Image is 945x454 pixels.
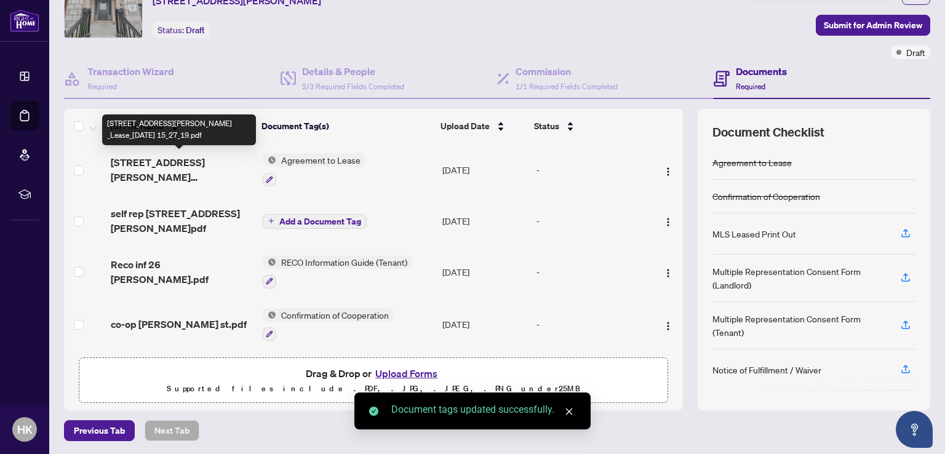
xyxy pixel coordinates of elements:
td: [DATE] [437,196,532,245]
span: Required [736,82,765,91]
button: Status IconAgreement to Lease [263,153,365,186]
img: Logo [663,167,673,177]
a: Close [562,405,576,418]
button: Add a Document Tag [263,213,367,229]
img: Logo [663,217,673,227]
img: Logo [663,321,673,331]
span: 2/3 Required Fields Completed [302,82,404,91]
div: MLS Leased Print Out [712,227,796,241]
button: Upload Forms [372,365,441,381]
span: Submit for Admin Review [824,15,922,35]
span: HK [17,421,33,438]
button: Previous Tab [64,420,135,441]
span: [STREET_ADDRESS][PERSON_NAME] _Lease_[DATE] 15_27_19.pdf [111,155,253,185]
span: Document Checklist [712,124,824,141]
div: - [536,317,644,331]
span: Drag & Drop orUpload FormsSupported files include .PDF, .JPG, .JPEG, .PNG under25MB [79,358,668,404]
img: Status Icon [263,308,276,322]
span: Draft [906,46,925,59]
span: Reco inf 26 [PERSON_NAME].pdf [111,257,253,287]
th: (5) File Name [105,109,257,143]
span: Confirmation of Cooperation [276,308,394,322]
div: Document tags updated successfully. [391,402,576,417]
img: logo [10,9,39,32]
td: [DATE] [437,351,532,400]
span: close [565,407,573,416]
td: [DATE] [437,245,532,298]
button: Submit for Admin Review [816,15,930,36]
button: Logo [658,262,678,282]
span: Draft [186,25,205,36]
img: Status Icon [263,255,276,269]
button: Add a Document Tag [263,214,367,229]
th: Upload Date [436,109,529,143]
h4: Details & People [302,64,404,79]
td: [DATE] [437,143,532,196]
button: Status IconRECO Information Guide (Tenant) [263,255,412,289]
img: Logo [663,268,673,278]
button: Logo [658,211,678,231]
h4: Commission [516,64,618,79]
span: self rep [STREET_ADDRESS][PERSON_NAME]pdf [111,206,253,236]
span: Status [534,119,559,133]
div: - [536,163,644,177]
button: Open asap [896,411,933,448]
span: Drag & Drop or [306,365,441,381]
span: Agreement to Lease [276,153,365,167]
h4: Documents [736,64,787,79]
span: plus [268,218,274,224]
h4: Transaction Wizard [87,64,174,79]
th: Document Tag(s) [257,109,436,143]
th: Status [529,109,646,143]
div: [STREET_ADDRESS][PERSON_NAME] _Lease_[DATE] 15_27_19.pdf [102,114,256,145]
button: Logo [658,314,678,334]
span: Required [87,82,117,91]
div: Notice of Fulfillment / Waiver [712,363,821,376]
div: Multiple Representation Consent Form (Landlord) [712,265,886,292]
div: Confirmation of Cooperation [712,189,820,203]
span: co-op [PERSON_NAME] st.pdf [111,317,247,332]
button: Next Tab [145,420,199,441]
div: Agreement to Lease [712,156,792,169]
button: Logo [658,160,678,180]
span: Add a Document Tag [279,217,361,226]
span: RECO Information Guide (Tenant) [276,255,412,269]
p: Supported files include .PDF, .JPG, .JPEG, .PNG under 25 MB [87,381,660,396]
div: - [536,265,644,279]
div: Multiple Representation Consent Form (Tenant) [712,312,886,339]
span: 1/1 Required Fields Completed [516,82,618,91]
button: Status IconConfirmation of Cooperation [263,308,394,341]
span: Previous Tab [74,421,125,440]
div: - [536,214,644,228]
div: Status: [153,22,210,38]
img: Status Icon [263,153,276,167]
span: check-circle [369,407,378,416]
span: Upload Date [441,119,490,133]
td: [DATE] [437,298,532,351]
